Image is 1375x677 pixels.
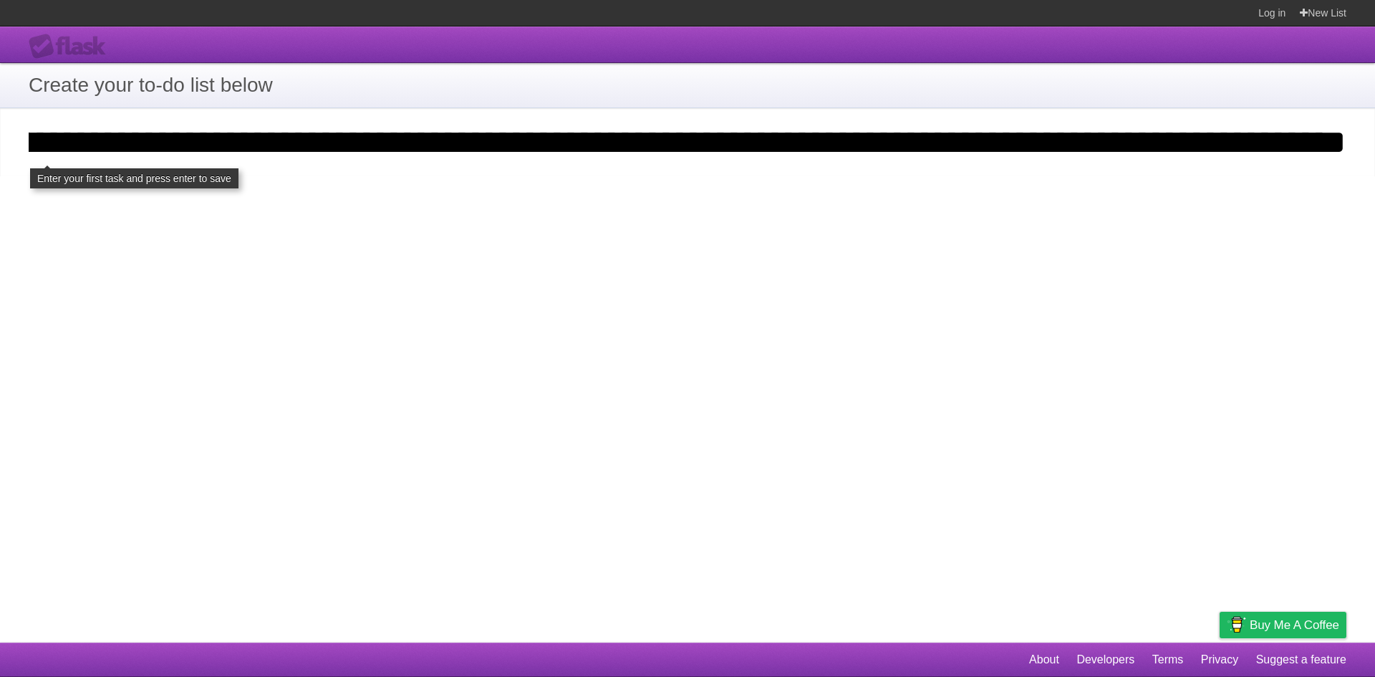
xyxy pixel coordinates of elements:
[1250,613,1339,638] span: Buy me a coffee
[29,70,1346,100] h1: Create your to-do list below
[1256,646,1346,673] a: Suggest a feature
[1152,646,1184,673] a: Terms
[1201,646,1238,673] a: Privacy
[1076,646,1134,673] a: Developers
[29,34,115,59] div: Flask
[1029,646,1059,673] a: About
[1220,612,1346,638] a: Buy me a coffee
[1227,613,1246,637] img: Buy me a coffee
